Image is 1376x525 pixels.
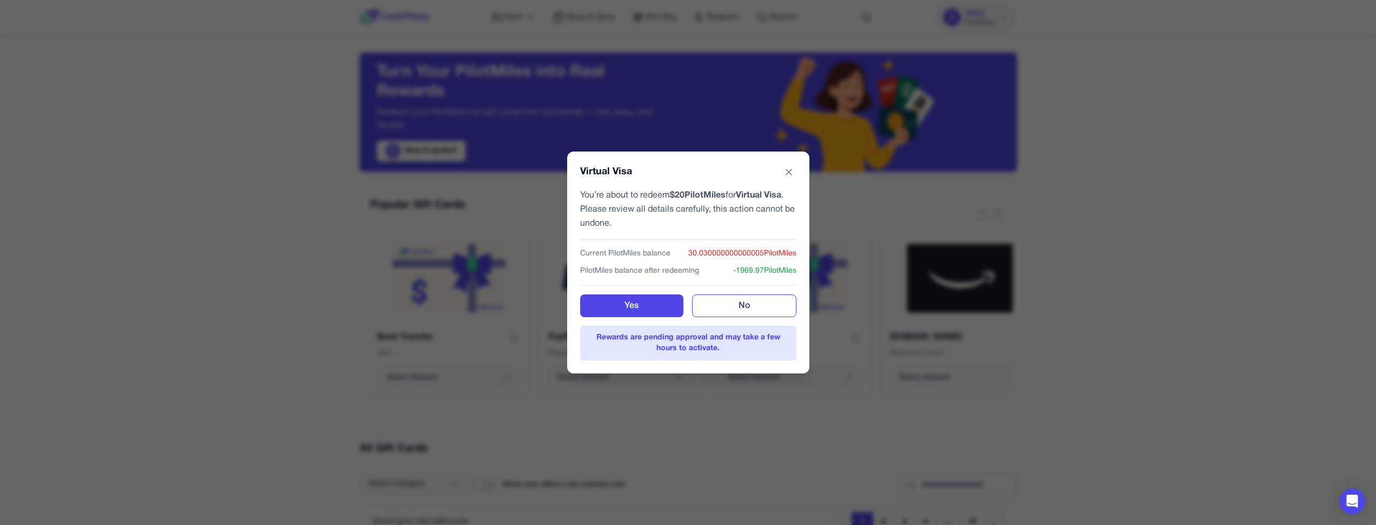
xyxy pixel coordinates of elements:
[733,266,796,277] span: -1969.97 PilotMiles
[580,326,796,360] div: Rewards are pending approval and may take a few hours to activate.
[580,266,699,277] span: PilotMiles balance after redeeming
[736,192,781,199] b: Virtual Visa
[692,294,796,317] button: No
[580,248,670,259] span: Current PilotMiles balance
[580,294,683,317] button: Yes
[580,188,796,231] p: You’re about to redeem for . Please review all details carefully, this action cannot be undone.
[688,248,796,259] span: 30.030000000000005 PilotMiles
[670,192,726,199] b: $ 20 PilotMiles
[1339,488,1365,514] div: Open Intercom Messenger
[580,165,632,180] h4: Virtual Visa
